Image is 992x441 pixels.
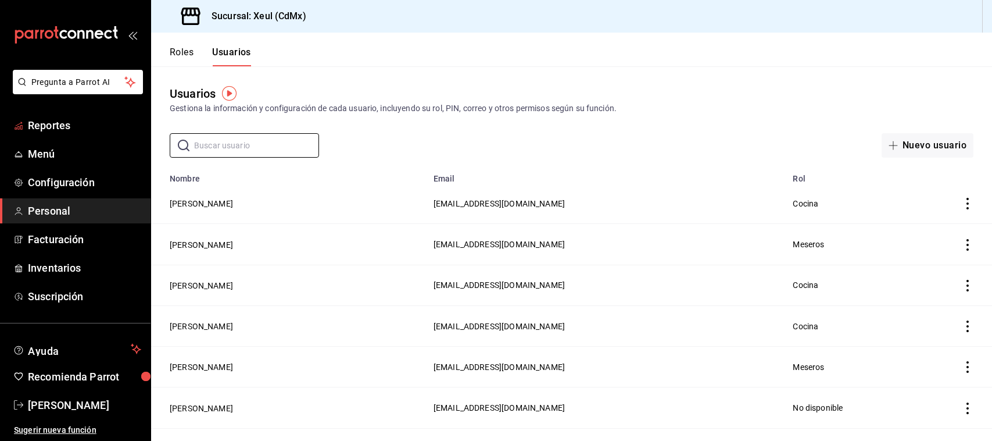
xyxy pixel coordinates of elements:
span: Inventarios [28,260,141,276]
th: Nombre [151,167,427,183]
img: Tooltip marker [222,86,237,101]
span: Cocina [793,280,818,290]
span: [EMAIL_ADDRESS][DOMAIN_NAME] [434,322,565,331]
span: Cocina [793,199,818,208]
span: Facturación [28,232,141,247]
span: Pregunta a Parrot AI [31,76,125,88]
button: actions [962,361,973,373]
button: [PERSON_NAME] [170,321,233,332]
button: actions [962,239,973,251]
th: Email [427,167,786,183]
span: Configuración [28,175,141,190]
div: Gestiona la información y configuración de cada usuario, incluyendo su rol, PIN, correo y otros p... [170,102,973,115]
span: [EMAIL_ADDRESS][DOMAIN_NAME] [434,240,565,249]
input: Buscar usuario [194,134,319,157]
span: Ayuda [28,342,126,356]
button: actions [962,403,973,414]
button: Roles [170,47,194,66]
span: Meseros [793,362,824,372]
span: Meseros [793,240,824,249]
button: open_drawer_menu [128,30,137,40]
button: actions [962,321,973,332]
span: Personal [28,203,141,219]
span: Cocina [793,322,818,331]
th: Rol [786,167,946,183]
div: navigation tabs [170,47,251,66]
h3: Sucursal: Xeul (CdMx) [202,9,306,23]
button: actions [962,280,973,291]
span: Menú [28,146,141,162]
button: [PERSON_NAME] [170,361,233,373]
td: No disponible [786,387,946,428]
button: [PERSON_NAME] [170,280,233,291]
span: Reportes [28,118,141,133]
span: [EMAIL_ADDRESS][DOMAIN_NAME] [434,403,565,412]
span: [EMAIL_ADDRESS][DOMAIN_NAME] [434,199,565,208]
button: Usuarios [212,47,251,66]
span: Sugerir nueva función [14,424,141,436]
div: Usuarios [170,85,216,102]
span: [EMAIL_ADDRESS][DOMAIN_NAME] [434,362,565,372]
span: Recomienda Parrot [28,369,141,385]
button: [PERSON_NAME] [170,239,233,251]
a: Pregunta a Parrot AI [8,84,143,97]
button: [PERSON_NAME] [170,198,233,209]
span: Suscripción [28,289,141,304]
button: Nuevo usuario [882,133,973,158]
span: [EMAIL_ADDRESS][DOMAIN_NAME] [434,280,565,290]
span: [PERSON_NAME] [28,397,141,413]
button: Pregunta a Parrot AI [13,70,143,94]
button: [PERSON_NAME] [170,403,233,414]
button: actions [962,198,973,209]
